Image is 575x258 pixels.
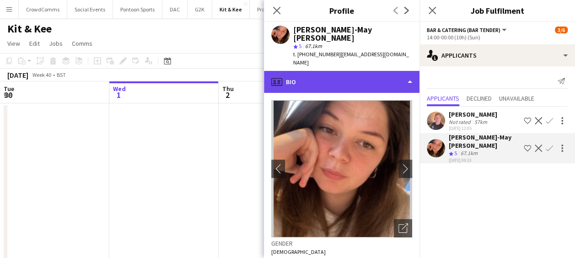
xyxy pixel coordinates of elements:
[293,51,341,58] span: t. [PHONE_NUMBER]
[499,95,534,102] span: Unavailable
[419,44,575,66] div: Applicants
[394,219,412,237] div: Open photos pop-in
[4,85,14,93] span: Tue
[212,0,250,18] button: Kit & Kee
[271,248,326,255] span: [DEMOGRAPHIC_DATA]
[30,71,53,78] span: Week 40
[473,118,489,125] div: 57km
[264,71,419,93] div: Bio
[29,39,40,48] span: Edit
[264,5,419,16] h3: Profile
[57,71,66,78] div: BST
[427,95,459,102] span: Applicants
[271,100,412,237] img: Crew avatar or photo
[293,26,412,42] div: [PERSON_NAME]-May [PERSON_NAME]
[467,95,492,102] span: Declined
[2,90,14,100] span: 30
[7,39,20,48] span: View
[427,27,500,33] span: Bar & Catering (Bar Tender)
[449,125,497,131] div: [DATE] 12:05
[19,0,67,18] button: CrowdComms
[72,39,92,48] span: Comms
[113,0,162,18] button: Pontoon Sports
[459,150,479,157] div: 67.1km
[222,85,234,93] span: Thu
[293,51,409,66] span: | [EMAIL_ADDRESS][DOMAIN_NAME]
[112,90,126,100] span: 1
[188,0,212,18] button: G2K
[26,38,43,49] a: Edit
[299,43,301,49] span: 5
[7,22,52,36] h1: Kit & Kee
[303,43,324,49] span: 67.1km
[67,0,113,18] button: Social Events
[454,150,457,156] span: 5
[271,239,412,247] h3: Gender
[449,157,520,163] div: [DATE] 09:33
[555,27,568,33] span: 3/6
[49,39,63,48] span: Jobs
[7,70,28,80] div: [DATE]
[427,27,508,33] button: Bar & Catering (Bar Tender)
[45,38,66,49] a: Jobs
[162,0,188,18] button: DAC
[419,5,575,16] h3: Job Fulfilment
[113,85,126,93] span: Wed
[250,0,302,18] button: Provision Events
[449,133,520,150] div: [PERSON_NAME]-May [PERSON_NAME]
[4,38,24,49] a: View
[68,38,96,49] a: Comms
[449,118,473,125] div: Not rated
[449,110,497,118] div: [PERSON_NAME]
[427,34,568,41] div: 14:00-00:00 (10h) (Sun)
[221,90,234,100] span: 2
